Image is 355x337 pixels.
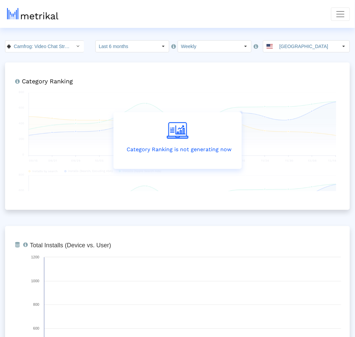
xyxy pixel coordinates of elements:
text: 600 [33,327,39,331]
p: Category Ranking is not generating now [124,145,232,154]
img: create-report [167,122,188,139]
text: 1000 [31,279,39,283]
text: 1200 [31,255,39,259]
div: Select [73,41,84,52]
text: 800 [33,303,39,307]
tspan: Total Installs (Device vs. User) [30,242,111,249]
h6: Category Ranking [18,76,337,85]
img: metrical-logo-light.png [7,8,58,19]
div: Select [240,41,251,52]
div: Select [158,41,169,52]
div: Select [338,41,350,52]
button: Toggle navigation [331,7,350,21]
